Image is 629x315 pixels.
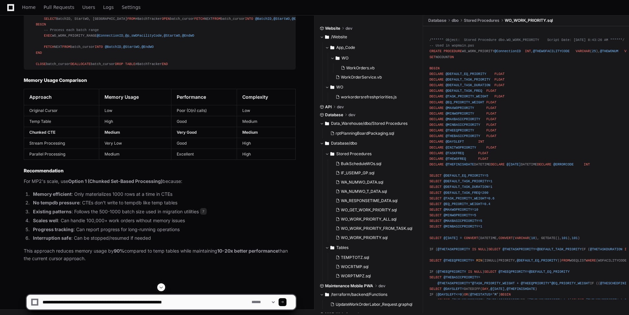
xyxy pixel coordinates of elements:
[123,45,139,49] span: @StartWO
[498,236,513,240] span: CONVERT
[561,236,567,240] span: 101
[430,179,442,183] span: SELECT
[446,151,464,155] span: @TASKFREQ
[33,209,72,214] strong: Existing patterns
[503,247,535,251] span: @THETASKPRIORITY
[338,63,414,73] button: WorkOrders.vb
[330,244,334,252] svg: Directory
[325,149,418,159] button: Stored Procedures
[171,89,237,105] th: Performance
[446,111,474,115] span: @MINWOPRIORITY
[325,242,418,253] button: Tables
[480,191,482,194] span: =
[446,128,474,132] span: @THEEQPRIORITY
[444,236,458,240] span: @[DATE]
[444,185,489,189] span: @DEFAULT_TASK_DURATION
[551,281,590,285] span: @EQ_PRIORITY_WEIGHT
[31,226,296,233] li: : Can report progress for long-running operations
[194,17,204,21] span: FETCH
[70,62,91,66] span: DEALLOCATE
[437,281,470,285] span: @THETASKPRIORITY
[336,54,340,62] svg: Directory
[430,123,444,127] span: DECLARE
[505,18,553,23] span: WO_WORK_PRIORITY.sql
[430,174,442,178] span: SELECT
[24,138,99,149] td: Stream Processing
[430,55,435,59] span: SET
[31,199,296,207] li: : CTEs don't write to tempdb like temp tables
[446,157,466,160] span: @THEWOFREQ
[336,151,372,157] span: Stored Procedures
[430,236,442,240] span: SELECT
[341,264,369,269] span: WOCRTMP.sql
[164,34,180,38] span: @StartWO
[430,157,444,160] span: DECLARE
[491,162,505,166] span: DECLARE
[333,262,414,271] button: WOCRTMP.sql
[472,281,515,285] span: @TASK_PRIORITY_WEIGHT
[31,191,296,198] li: : Only materializes 1000 rows at a time in CTEs
[341,161,381,166] span: BulkScheduleWOs.sql
[450,55,454,59] span: ON
[122,5,140,9] span: Settings
[44,17,56,21] span: SELECT
[430,191,442,194] span: SELECT
[474,270,482,274] span: NULL
[341,235,388,240] span: WO_WORK_PRIORITY.sql
[494,78,505,82] span: FLOAT
[331,34,347,40] span: /Website
[325,26,340,31] span: Website
[97,34,123,38] span: @ConnectionID
[488,196,494,200] span: 0.6
[341,207,397,213] span: WO_GET_WORK_PRIORITY.sql
[237,138,296,149] td: High
[341,170,374,176] span: IF_USEIMP_GP.sql
[446,117,480,121] span: @MAXBASICPRIORITY
[486,89,496,93] span: FLOAT
[482,202,484,206] span: =
[95,45,103,49] span: INTO
[331,121,407,126] span: Data_Warehouse/dbo/Stored Procedures
[446,145,476,149] span: @INITWOPRIORITY
[482,191,488,194] span: 200
[517,259,557,262] span: @DEFAULT_EQ_PRIORITY
[333,205,414,215] button: WO_GET_WORK_PRIORITY.sql
[29,130,55,135] strong: Chunked CTE
[237,149,296,160] td: High
[242,130,258,135] strong: Medium
[430,117,444,121] span: DECLARE
[554,162,574,166] span: @ERRORCODE
[274,17,290,21] span: @StartWO
[430,83,444,87] span: DECLARE
[430,196,442,200] span: SELECT
[99,138,171,149] td: Very Low
[24,178,296,185] p: For MP2's scale, use because:
[171,149,237,160] td: Excellent
[24,168,64,173] strong: Recommendation
[330,150,334,158] svg: Directory
[486,134,496,138] span: FLOAT
[452,18,459,23] span: dbo
[430,219,442,223] span: SELECT
[44,45,54,49] span: FETCH
[22,5,36,9] span: Home
[430,66,440,70] span: BEGIN
[333,271,414,281] button: WORPTMPZ.sql
[488,185,490,189] span: =
[437,270,466,274] span: @THEEQPRIORITY
[430,49,442,53] span: CREATE
[521,281,549,285] span: @THEEQPRIORITY
[480,219,482,223] span: 5
[507,162,521,166] span: @[DATE]
[330,83,334,91] svg: Directory
[162,62,168,66] span: END
[430,44,474,48] span: -- Used in wopmain.pas
[472,213,474,217] span: =
[24,89,99,105] th: Approach
[105,45,121,49] span: @BatchID
[333,168,414,178] button: IF_USEIMP_GP.sql
[333,196,414,205] button: WA_RESPONSETIME_DATA.sql
[31,234,296,242] li: : Can be stopped/resumed if needed
[99,105,171,116] td: Low
[237,105,296,116] td: Low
